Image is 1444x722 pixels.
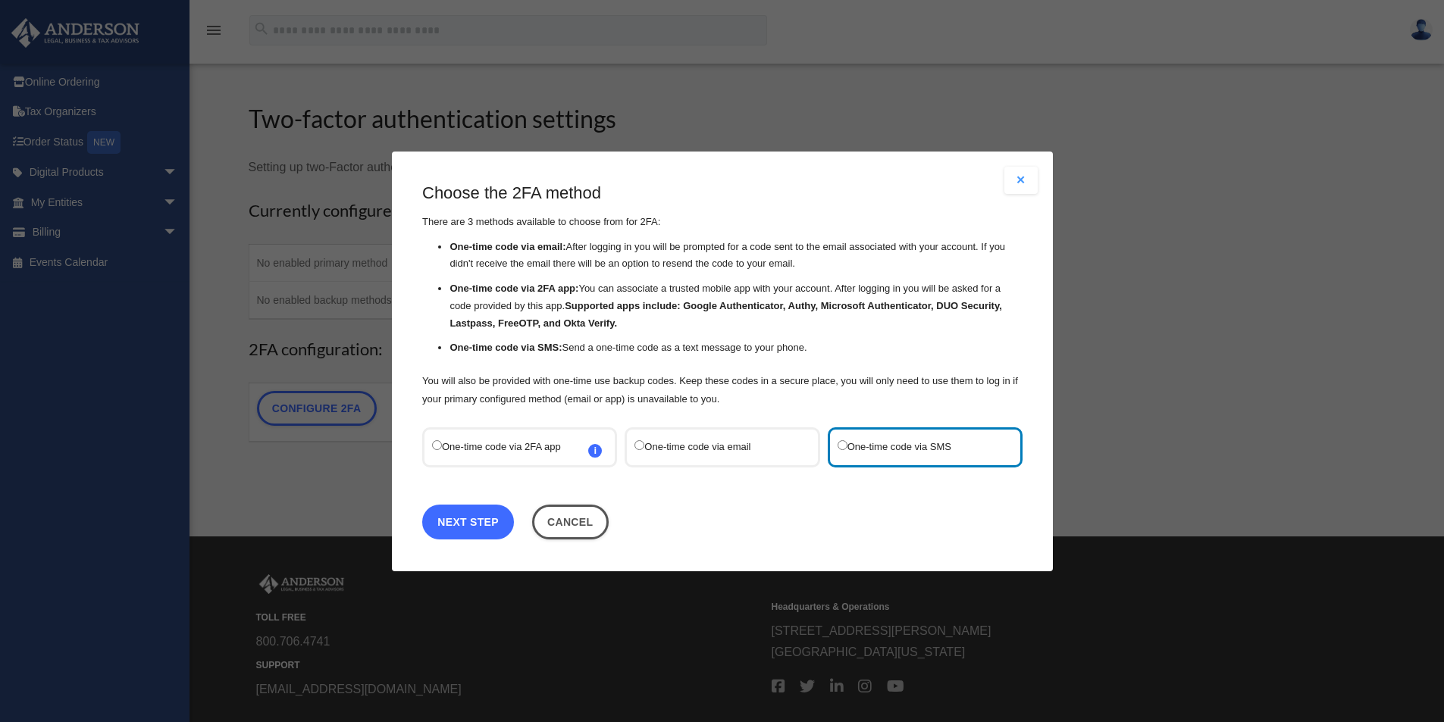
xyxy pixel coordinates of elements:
strong: One-time code via email: [449,240,565,252]
span: i [588,443,602,457]
li: You can associate a trusted mobile app with your account. After logging in you will be asked for ... [449,280,1023,332]
li: After logging in you will be prompted for a code sent to the email associated with your account. ... [449,238,1023,273]
div: There are 3 methods available to choose from for 2FA: [422,182,1023,408]
h3: Choose the 2FA method [422,182,1023,205]
button: Close modal [1004,167,1038,194]
li: Send a one-time code as a text message to your phone. [449,339,1023,357]
strong: One-time code via SMS: [449,342,562,353]
label: One-time code via email [634,436,794,457]
input: One-time code via SMS [837,439,847,449]
strong: Supported apps include: Google Authenticator, Authy, Microsoft Authenticator, DUO Security, Lastp... [449,300,1001,329]
button: Close this dialog window [531,504,608,539]
strong: One-time code via 2FA app: [449,283,578,294]
input: One-time code via email [634,439,644,449]
a: Next Step [422,504,514,539]
p: You will also be provided with one-time use backup codes. Keep these codes in a secure place, you... [422,371,1023,408]
label: One-time code via 2FA app [432,436,592,457]
label: One-time code via SMS [837,436,997,457]
input: One-time code via 2FA appi [432,439,442,449]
